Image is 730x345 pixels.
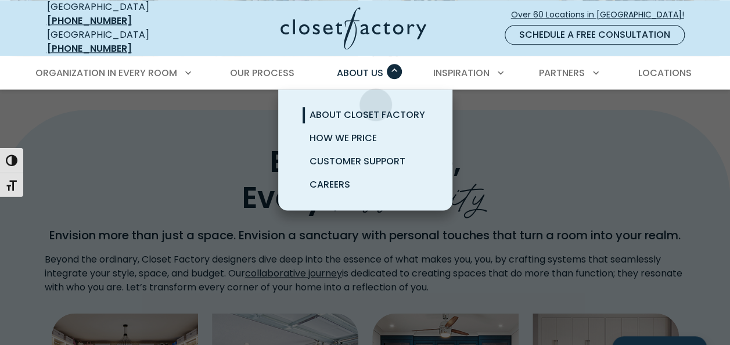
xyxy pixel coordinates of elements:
[337,66,383,80] span: About Us
[35,66,177,80] span: Organization in Every Room
[47,28,189,56] div: [GEOGRAPHIC_DATA]
[511,9,693,21] span: Over 60 Locations in [GEOGRAPHIC_DATA]!
[278,89,452,210] ul: About Us submenu
[510,5,694,25] a: Over 60 Locations in [GEOGRAPHIC_DATA]!
[505,25,685,45] a: Schedule a Free Consultation
[47,42,132,55] a: [PHONE_NUMBER]
[433,66,490,80] span: Inspiration
[638,66,691,80] span: Locations
[539,66,585,80] span: Partners
[230,66,294,80] span: Our Process
[281,7,426,49] img: Closet Factory Logo
[310,108,425,121] span: About Closet Factory
[310,131,377,145] span: How We Price
[310,154,405,168] span: Customer Support
[47,14,132,27] a: [PHONE_NUMBER]
[27,57,703,89] nav: Primary Menu
[310,178,350,191] span: Careers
